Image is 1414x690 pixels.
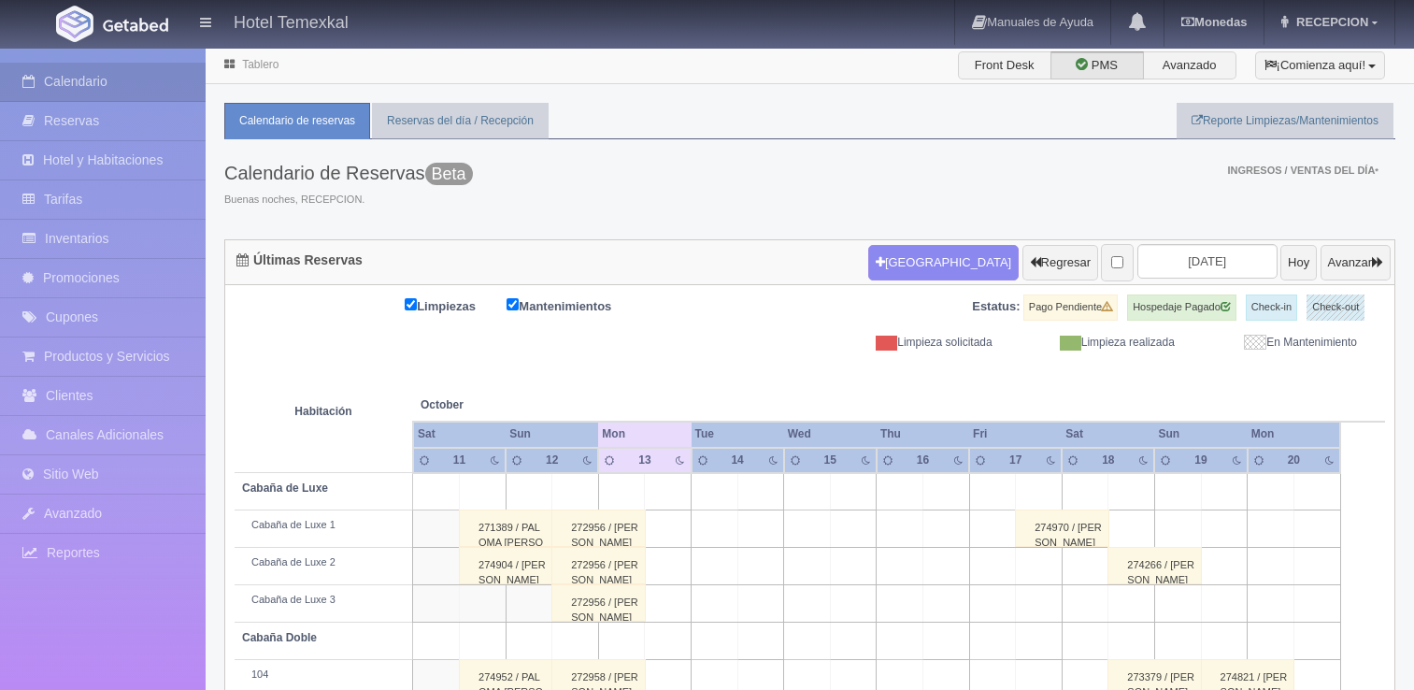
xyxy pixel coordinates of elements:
[1007,335,1189,351] div: Limpieza realizada
[405,298,417,310] input: Limpiezas
[446,453,474,468] div: 11
[1246,295,1297,321] label: Check-in
[1015,510,1109,547] div: 274970 / [PERSON_NAME]
[507,295,639,316] label: Mantenimientos
[1022,245,1098,280] button: Regresar
[224,163,473,183] h3: Calendario de Reservas
[877,422,969,447] th: Thu
[551,510,646,547] div: 272956 / [PERSON_NAME] [PERSON_NAME]
[1292,15,1368,29] span: RECEPCION
[459,547,553,584] div: 274904 / [PERSON_NAME]
[224,193,473,208] span: Buenas noches, RECEPCION.
[816,453,844,468] div: 15
[784,422,877,447] th: Wed
[425,163,473,185] span: Beta
[506,422,598,447] th: Sun
[242,593,405,608] div: Cabaña de Luxe 3
[972,298,1020,316] label: Estatus:
[1062,422,1154,447] th: Sat
[1255,51,1385,79] button: ¡Comienza aquí!
[1280,245,1317,280] button: Hoy
[242,58,279,71] a: Tablero
[405,295,504,316] label: Limpiezas
[421,397,591,413] span: October
[1127,295,1236,321] label: Hospedaje Pagado
[824,335,1007,351] div: Limpieza solicitada
[551,547,646,584] div: 272956 / [PERSON_NAME] [PERSON_NAME]
[1227,165,1378,176] span: Ingresos / Ventas del día
[1189,335,1371,351] div: En Mantenimiento
[242,555,405,570] div: Cabaña de Luxe 2
[631,453,659,468] div: 13
[598,422,691,447] th: Mon
[1154,422,1247,447] th: Sun
[242,631,317,644] b: Cabaña Doble
[242,518,405,533] div: Cabaña de Luxe 1
[969,422,1062,447] th: Fri
[1107,547,1202,584] div: 274266 / [PERSON_NAME]
[507,298,519,310] input: Mantenimientos
[236,253,363,267] h4: Últimas Reservas
[1181,15,1247,29] b: Monedas
[459,510,553,547] div: 271389 / PALOMA [PERSON_NAME]
[1177,103,1393,139] a: Reporte Limpiezas/Mantenimientos
[242,482,328,495] b: Cabaña de Luxe
[1002,453,1030,468] div: 17
[372,103,549,139] a: Reservas del día / Recepción
[723,453,751,468] div: 14
[103,18,168,32] img: Getabed
[1050,51,1144,79] label: PMS
[234,9,349,33] h4: Hotel Temexkal
[294,405,351,418] strong: Habitación
[1321,245,1391,280] button: Avanzar
[1187,453,1215,468] div: 19
[224,103,370,139] a: Calendario de reservas
[242,668,405,683] div: 104
[909,453,937,468] div: 16
[413,422,506,447] th: Sat
[1094,453,1122,468] div: 18
[1307,295,1364,321] label: Check-out
[692,422,784,447] th: Tue
[1279,453,1307,468] div: 20
[56,6,93,42] img: Getabed
[551,584,646,622] div: 272956 / [PERSON_NAME] [PERSON_NAME]
[538,453,566,468] div: 12
[1023,295,1118,321] label: Pago Pendiente
[958,51,1051,79] label: Front Desk
[1143,51,1236,79] label: Avanzado
[868,245,1019,280] button: [GEOGRAPHIC_DATA]
[1248,422,1340,447] th: Mon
